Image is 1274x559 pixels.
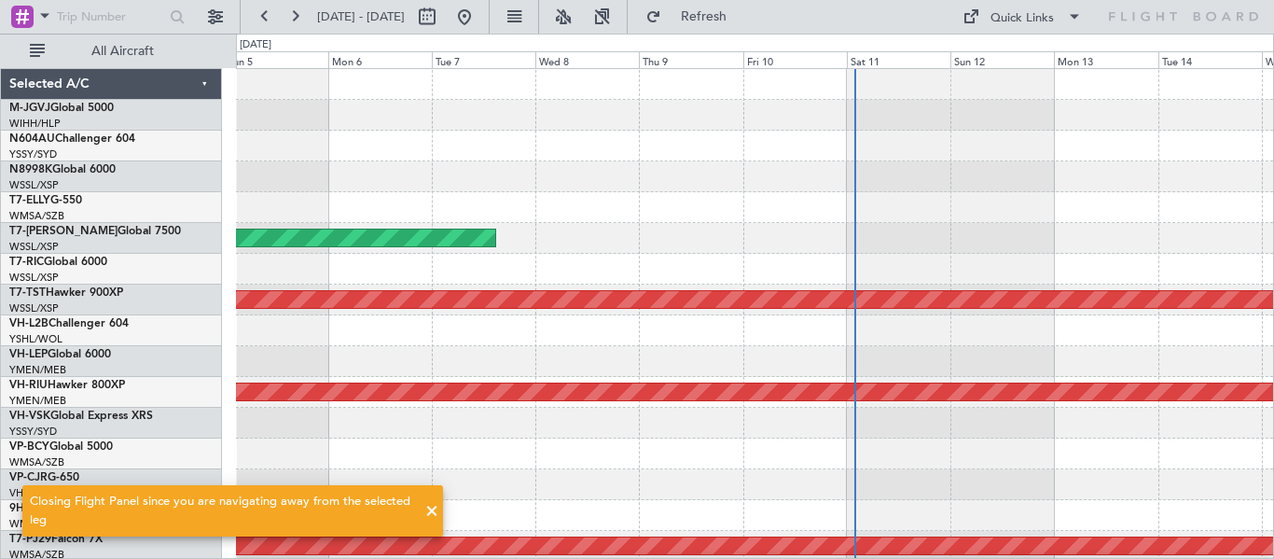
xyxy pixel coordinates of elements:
[317,8,405,25] span: [DATE] - [DATE]
[9,257,44,268] span: T7-RIC
[432,51,535,68] div: Tue 7
[9,117,61,131] a: WIHH/HLP
[9,209,64,223] a: WMSA/SZB
[9,103,114,114] a: M-JGVJGlobal 5000
[9,287,123,299] a: T7-TSTHawker 900XP
[9,441,113,453] a: VP-BCYGlobal 5000
[9,103,50,114] span: M-JGVJ
[9,455,64,469] a: WMSA/SZB
[9,178,59,192] a: WSSL/XSP
[9,441,49,453] span: VP-BCY
[9,349,48,360] span: VH-LEP
[9,257,107,268] a: T7-RICGlobal 6000
[953,2,1091,32] button: Quick Links
[990,9,1054,28] div: Quick Links
[9,133,55,145] span: N604AU
[665,10,743,23] span: Refresh
[224,51,327,68] div: Sun 5
[9,164,52,175] span: N8998K
[9,226,181,237] a: T7-[PERSON_NAME]Global 7500
[9,411,50,422] span: VH-VSK
[9,164,116,175] a: N8998KGlobal 6000
[9,394,66,408] a: YMEN/MEB
[1054,51,1157,68] div: Mon 13
[639,51,742,68] div: Thu 9
[9,411,153,422] a: VH-VSKGlobal Express XRS
[1158,51,1262,68] div: Tue 14
[950,51,1054,68] div: Sun 12
[9,380,125,391] a: VH-RIUHawker 800XP
[9,318,48,329] span: VH-L2B
[9,380,48,391] span: VH-RIU
[9,271,59,285] a: WSSL/XSP
[57,3,164,31] input: Trip Number
[9,287,46,299] span: T7-TST
[535,51,639,68] div: Wed 8
[21,36,202,66] button: All Aircraft
[9,226,118,237] span: T7-[PERSON_NAME]
[9,332,62,346] a: YSHL/WOL
[9,195,82,206] a: T7-ELLYG-550
[240,37,271,53] div: [DATE]
[9,349,111,360] a: VH-LEPGlobal 6000
[328,51,432,68] div: Mon 6
[847,51,950,68] div: Sat 11
[30,493,415,529] div: Closing Flight Panel since you are navigating away from the selected leg
[743,51,847,68] div: Fri 10
[9,425,57,439] a: YSSY/SYD
[9,147,57,161] a: YSSY/SYD
[9,240,59,254] a: WSSL/XSP
[9,363,66,377] a: YMEN/MEB
[48,45,197,58] span: All Aircraft
[9,133,135,145] a: N604AUChallenger 604
[9,195,50,206] span: T7-ELLY
[9,318,129,329] a: VH-L2BChallenger 604
[9,301,59,315] a: WSSL/XSP
[637,2,749,32] button: Refresh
